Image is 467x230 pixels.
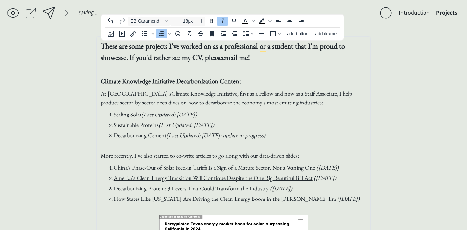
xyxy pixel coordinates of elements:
[228,17,240,26] button: Underline
[312,29,340,38] button: add iframe
[141,111,197,118] span: (Last Updated: [DATE])
[229,29,240,38] button: Decrease indent
[240,17,256,26] div: Text color Black
[114,121,159,128] a: Sustainable Proteins
[128,29,139,38] button: Insert/edit link
[270,185,292,192] span: ([DATE])
[156,29,172,38] div: Numbered list
[222,53,250,62] a: email me!
[284,17,295,26] button: Align center
[206,29,217,38] button: Anchor
[314,174,336,182] span: ([DATE])
[101,77,241,85] strong: Climate Knowledge Initiative Decarbonization Content
[114,174,313,182] a: America's Clean Energy Transition Will Continue Despite the One Big Beautiful Bill Act
[256,17,273,26] div: Background color Black
[184,29,195,38] button: Clear formatting
[240,29,256,38] button: Line height
[316,164,339,171] span: ([DATE])
[433,6,461,19] button: Projects
[337,195,360,202] span: ([DATE])
[172,29,183,38] button: Emojis
[105,29,116,38] button: Insert image
[396,6,433,19] button: Introduction
[117,29,128,38] button: add video
[296,17,307,26] button: Align right
[101,41,345,62] strong: These are some projects I've worked on as a professional or a student that I'm proud to showcase....
[195,29,206,38] button: Strikethrough
[128,17,170,26] button: Font EB Garamond
[159,121,214,128] span: (Last Updated: [DATE])
[268,29,283,38] button: Table
[171,90,237,97] a: Climate Knowledge Initiative
[256,29,267,38] button: Horizontal line
[130,18,162,24] span: EB Garamond
[315,31,337,36] span: add iframe
[273,17,284,26] button: Align left
[218,29,229,38] button: Increase indent
[114,131,166,139] a: Decarbonizing Cement
[287,31,308,36] span: add button
[206,17,217,26] button: Bold
[78,10,97,16] div: saving...
[114,111,141,118] a: Scaling Solar
[117,17,128,26] button: Redo
[139,29,155,38] div: Bullet list
[105,17,116,26] button: Undo
[217,17,228,26] button: Italic
[170,17,178,26] button: Decrease font size
[101,90,352,106] span: At [GEOGRAPHIC_DATA]’s , first as a Fellow and now as a Staff Associate, I help produce sector-by...
[198,17,205,26] button: Increase font size
[114,195,336,202] a: How States Like [US_STATE] Are Driving the Clean Energy Boom in the [PERSON_NAME] Era
[166,131,265,139] span: (Last Updated: [DATE]; update in progress)
[114,164,315,171] a: China’s Phase-Out of Solar Feed-in Tariffs Is a Sign of a Mature Sector, Not a Waning One
[114,185,269,192] a: Decarbonizing Protein: 3 Levers That Could Transform the Industry
[284,29,312,38] button: add button
[101,152,299,159] span: More recently, I've also started to co-write articles to go along with our data-driven slides:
